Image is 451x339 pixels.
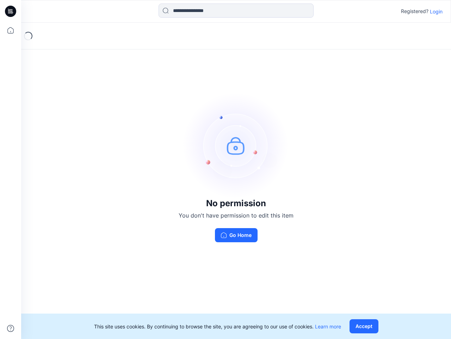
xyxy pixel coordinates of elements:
[430,8,443,15] p: Login
[215,228,258,242] button: Go Home
[315,323,341,329] a: Learn more
[350,319,378,333] button: Accept
[401,7,428,16] p: Registered?
[179,211,294,220] p: You don't have permission to edit this item
[183,93,289,198] img: no-perm.svg
[94,323,341,330] p: This site uses cookies. By continuing to browse the site, you are agreeing to our use of cookies.
[179,198,294,208] h3: No permission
